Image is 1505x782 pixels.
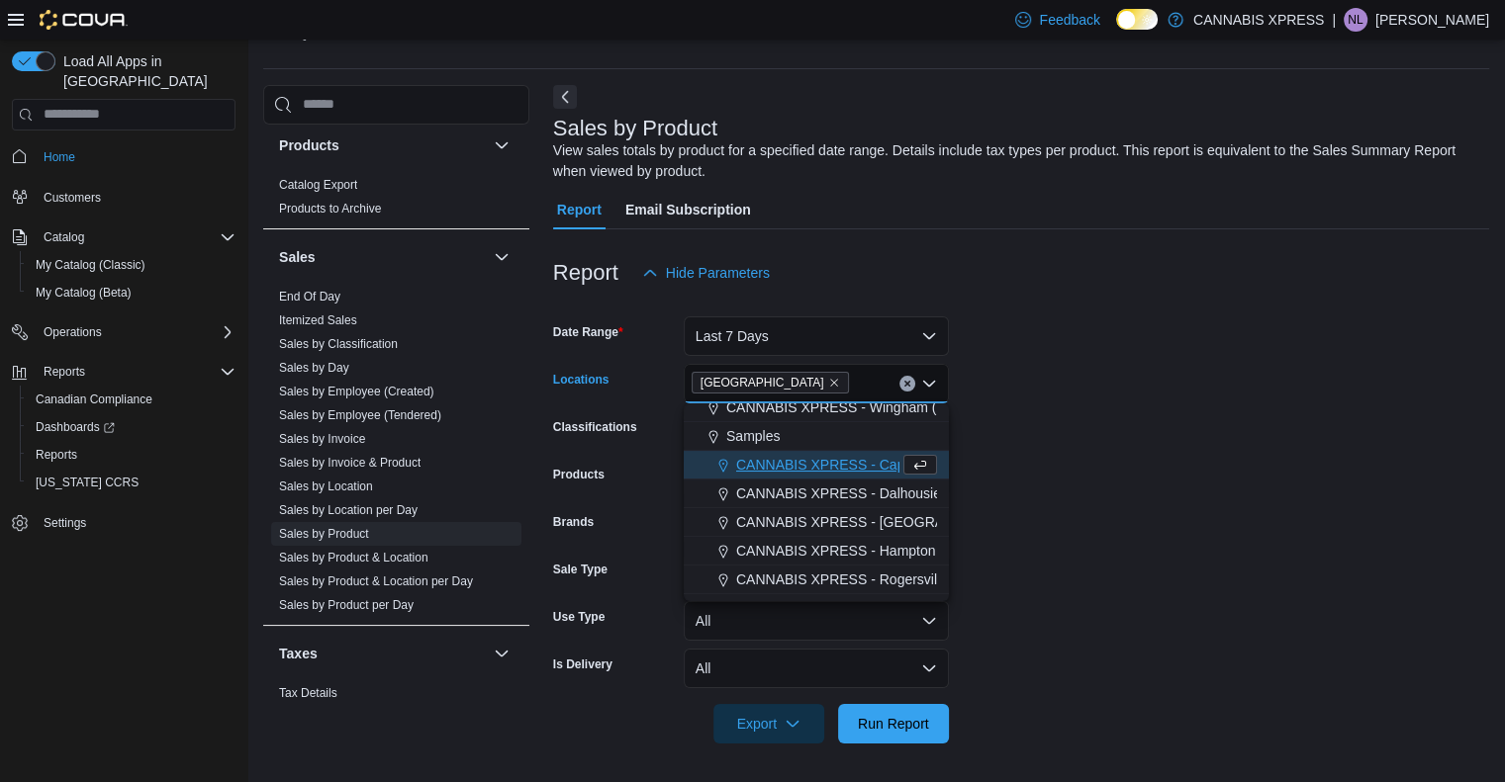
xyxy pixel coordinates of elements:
[557,190,602,229] span: Report
[55,51,235,91] span: Load All Apps in [GEOGRAPHIC_DATA]
[279,551,428,565] a: Sales by Product & Location
[28,415,123,439] a: Dashboards
[28,471,235,494] span: Washington CCRS
[36,511,94,535] a: Settings
[279,385,434,398] a: Sales by Employee (Created)
[44,229,84,245] span: Catalog
[684,601,949,641] button: All
[279,408,441,422] a: Sales by Employee (Tendered)
[279,384,434,399] span: Sales by Employee (Created)
[553,85,577,109] button: Next
[20,413,243,441] a: Dashboards
[279,360,349,376] span: Sales by Day
[553,562,608,577] label: Sale Type
[44,364,85,380] span: Reports
[36,145,83,169] a: Home
[684,537,949,565] button: CANNABIS XPRESS - Hampton ([GEOGRAPHIC_DATA])
[28,281,140,304] a: My Catalog (Beta)
[28,253,235,277] span: My Catalog (Classic)
[36,225,92,249] button: Catalog
[279,526,369,542] span: Sales by Product
[684,451,949,479] button: CANNABIS XPRESS - Cap-Pele ([GEOGRAPHIC_DATA])
[553,514,594,530] label: Brands
[490,245,514,269] button: Sales
[684,594,949,623] button: CANNABIS XPRESS - St. [PERSON_NAME] ([GEOGRAPHIC_DATA])
[279,550,428,565] span: Sales by Product & Location
[725,704,812,743] span: Export
[20,279,243,306] button: My Catalog (Beta)
[684,565,949,594] button: CANNABIS XPRESS - Rogersville - (Rue Principale)
[4,223,243,251] button: Catalog
[279,177,357,193] span: Catalog Export
[279,178,357,192] a: Catalog Export
[713,704,824,743] button: Export
[40,10,128,30] img: Cova
[684,508,949,537] button: CANNABIS XPRESS - [GEOGRAPHIC_DATA]-[GEOGRAPHIC_DATA] ([GEOGRAPHIC_DATA])
[279,432,365,446] a: Sales by Invoice
[279,709,363,725] span: Tax Exemptions
[279,337,398,351] a: Sales by Classification
[20,441,243,469] button: Reports
[736,455,1094,475] span: CANNABIS XPRESS - Cap-Pele ([GEOGRAPHIC_DATA])
[36,475,139,490] span: [US_STATE] CCRS
[684,649,949,688] button: All
[726,426,780,446] span: Samples
[279,527,369,541] a: Sales by Product
[36,225,235,249] span: Catalog
[736,598,1172,618] span: CANNABIS XPRESS - St. [PERSON_NAME] ([GEOGRAPHIC_DATA])
[12,134,235,589] nav: Complex example
[36,360,235,384] span: Reports
[279,135,339,155] h3: Products
[692,372,849,393] span: New Brunswick
[28,281,235,304] span: My Catalog (Beta)
[36,285,132,301] span: My Catalog (Beta)
[28,388,160,411] a: Canadian Compliance
[279,598,414,612] a: Sales by Product per Day
[36,144,235,169] span: Home
[279,247,316,267] h3: Sales
[263,285,529,625] div: Sales
[736,512,1330,532] span: CANNABIS XPRESS - [GEOGRAPHIC_DATA]-[GEOGRAPHIC_DATA] ([GEOGRAPHIC_DATA])
[553,140,1479,182] div: View sales totals by product for a specified date range. Details include tax types per product. T...
[279,201,381,217] span: Products to Archive
[666,263,770,283] span: Hide Parameters
[28,388,235,411] span: Canadian Compliance
[634,253,778,293] button: Hide Parameters
[279,407,441,423] span: Sales by Employee (Tendered)
[279,710,363,724] a: Tax Exemptions
[279,290,340,304] a: End Of Day
[36,419,115,435] span: Dashboards
[279,597,414,613] span: Sales by Product per Day
[553,609,605,625] label: Use Type
[553,656,612,672] label: Is Delivery
[1116,9,1158,30] input: Dark Mode
[279,247,486,267] button: Sales
[279,686,337,700] a: Tax Details
[279,313,357,327] a: Itemized Sales
[625,190,751,229] span: Email Subscription
[44,149,75,165] span: Home
[263,681,529,737] div: Taxes
[1193,8,1324,32] p: CANNABIS XPRESS
[553,419,637,435] label: Classifications
[279,644,486,663] button: Taxes
[279,685,337,701] span: Tax Details
[4,183,243,212] button: Customers
[279,573,473,589] span: Sales by Product & Location per Day
[279,135,486,155] button: Products
[279,289,340,304] span: End Of Day
[828,377,840,389] button: Remove New Brunswick from selection in this group
[279,456,421,470] a: Sales by Invoice & Product
[28,253,153,277] a: My Catalog (Classic)
[701,373,824,392] span: [GEOGRAPHIC_DATA]
[279,455,421,471] span: Sales by Invoice & Product
[4,318,243,346] button: Operations
[553,372,610,388] label: Locations
[921,376,937,391] button: Close list of options
[1348,8,1363,32] span: NL
[1039,10,1099,30] span: Feedback
[44,190,101,206] span: Customers
[28,443,85,467] a: Reports
[553,324,623,340] label: Date Range
[279,431,365,447] span: Sales by Invoice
